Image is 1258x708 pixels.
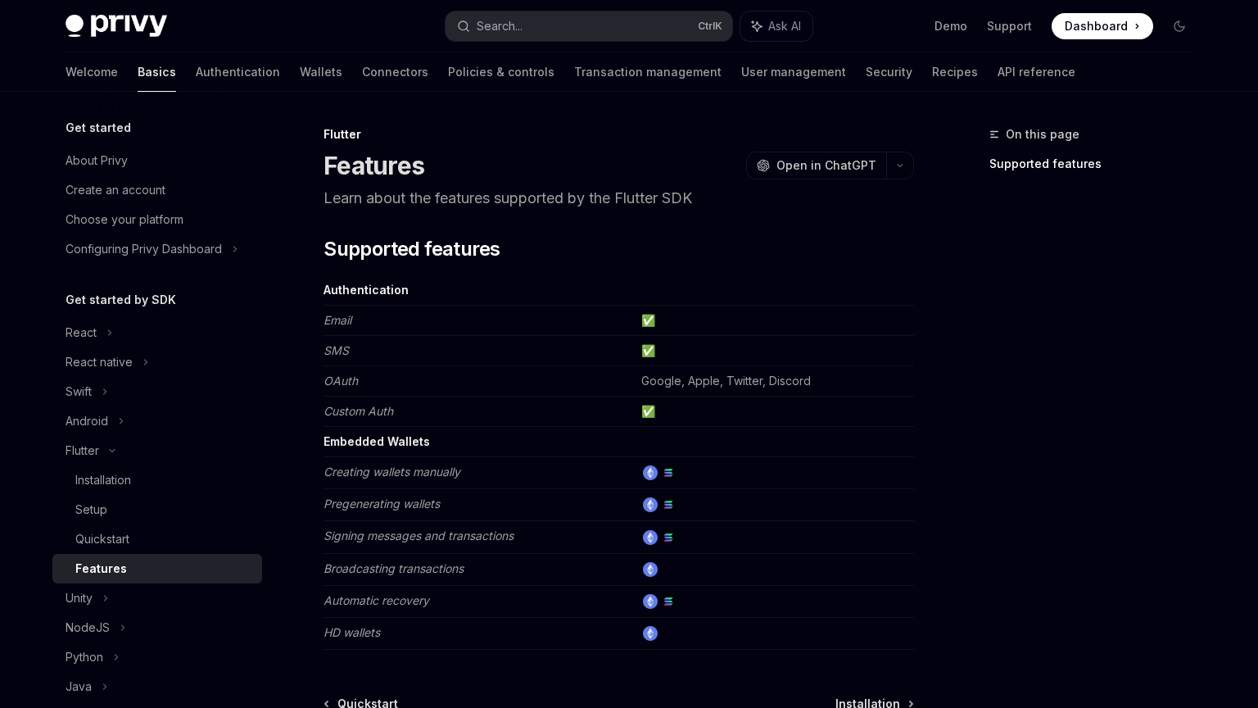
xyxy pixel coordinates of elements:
[66,411,108,431] div: Android
[324,236,500,262] span: Supported features
[746,152,886,179] button: Open in ChatGPT
[324,126,914,143] div: Flutter
[66,647,103,667] div: Python
[1052,13,1153,39] a: Dashboard
[66,323,97,343] div: React
[324,529,514,542] em: Signing messages and transactions
[66,290,176,310] h5: Get started by SDK
[643,562,658,577] img: ethereum.png
[661,465,676,480] img: solana.png
[776,157,876,174] span: Open in ChatGPT
[52,465,262,495] a: Installation
[324,151,424,180] h1: Features
[324,343,349,357] em: SMS
[324,625,380,639] em: HD wallets
[635,397,914,427] td: ✅
[196,52,280,92] a: Authentication
[1065,18,1128,34] span: Dashboard
[698,20,722,33] span: Ctrl K
[635,366,914,397] td: Google, Apple, Twitter, Discord
[932,52,978,92] a: Recipes
[643,465,658,480] img: ethereum.png
[75,559,127,579] div: Features
[66,118,131,138] h5: Get started
[324,283,409,297] strong: Authentication
[643,626,658,641] img: ethereum.png
[740,11,812,41] button: Ask AI
[66,180,165,200] div: Create an account
[643,497,658,512] img: ethereum.png
[998,52,1075,92] a: API reference
[66,618,110,638] div: NodeJS
[66,441,99,461] div: Flutter
[52,524,262,554] a: Quickstart
[477,16,523,36] div: Search...
[1166,13,1192,39] button: Toggle dark mode
[635,306,914,336] td: ✅
[643,594,658,609] img: ethereum.png
[52,175,262,205] a: Create an account
[66,382,92,402] div: Swift
[635,336,914,366] td: ✅
[75,500,107,520] div: Setup
[66,52,118,92] a: Welcome
[324,593,429,607] em: Automatic recovery
[661,594,676,609] img: solana.png
[324,404,393,418] em: Custom Auth
[324,374,358,388] em: OAuth
[75,529,129,549] div: Quickstart
[987,18,1032,34] a: Support
[448,52,554,92] a: Policies & controls
[66,239,222,259] div: Configuring Privy Dashboard
[866,52,912,92] a: Security
[989,151,1206,177] a: Supported features
[768,18,801,34] span: Ask AI
[52,495,262,524] a: Setup
[324,465,460,479] em: Creating wallets manually
[643,530,658,545] img: ethereum.png
[661,530,676,545] img: solana.png
[138,52,176,92] a: Basics
[324,561,464,575] em: Broadcasting transactions
[66,677,92,697] div: Java
[324,497,440,511] em: Pregenerating wallets
[52,146,262,175] a: About Privy
[52,205,262,234] a: Choose your platform
[324,187,914,210] p: Learn about the features supported by the Flutter SDK
[324,313,351,327] em: Email
[66,151,128,170] div: About Privy
[574,52,722,92] a: Transaction management
[362,52,428,92] a: Connectors
[446,11,732,41] button: Search...CtrlK
[1006,125,1079,144] span: On this page
[300,52,342,92] a: Wallets
[661,497,676,512] img: solana.png
[324,434,430,448] strong: Embedded Wallets
[66,15,167,38] img: dark logo
[52,554,262,583] a: Features
[934,18,967,34] a: Demo
[66,588,93,608] div: Unity
[66,210,183,229] div: Choose your platform
[66,352,133,372] div: React native
[75,470,131,490] div: Installation
[741,52,846,92] a: User management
